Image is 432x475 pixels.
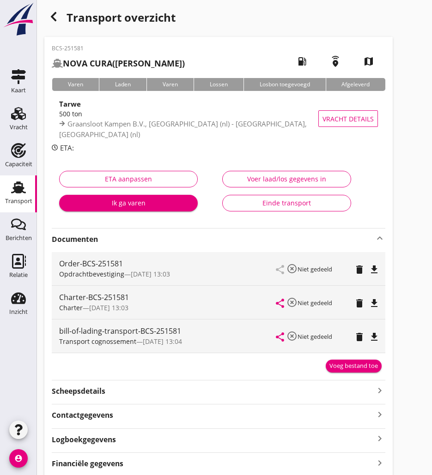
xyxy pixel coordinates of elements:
[52,98,385,139] a: Tarwe500 tonGraansloot Kampen B.V., [GEOGRAPHIC_DATA] (nl) - [GEOGRAPHIC_DATA], [GEOGRAPHIC_DATA]...
[59,119,307,139] span: Graansloot Kampen B.V., [GEOGRAPHIC_DATA] (nl) - [GEOGRAPHIC_DATA], [GEOGRAPHIC_DATA] (nl)
[52,234,374,245] strong: Documenten
[326,360,382,373] button: Voeg bestand toe
[318,110,378,127] button: Vracht details
[354,298,365,309] i: delete
[59,303,276,313] div: —
[286,263,298,274] i: highlight_off
[67,174,190,184] div: ETA aanpassen
[59,195,198,211] button: Ik ga varen
[289,48,315,74] i: local_gas_station
[6,235,32,241] div: Berichten
[143,337,182,346] span: [DATE] 13:04
[44,7,393,30] div: Transport overzicht
[274,331,286,343] i: share
[374,457,385,469] i: keyboard_arrow_right
[354,264,365,275] i: delete
[222,195,351,211] button: Einde transport
[230,198,343,208] div: Einde transport
[89,303,128,312] span: [DATE] 13:03
[286,297,298,308] i: highlight_off
[59,99,81,108] strong: Tarwe
[329,361,378,371] div: Voeg bestand toe
[59,337,136,346] span: Transport cognossement
[59,171,198,187] button: ETA aanpassen
[369,331,380,343] i: file_download
[374,233,385,244] i: keyboard_arrow_up
[52,458,123,469] strong: Financiële gegevens
[59,109,329,119] div: 500 ton
[322,48,348,74] i: emergency_share
[374,433,385,445] i: keyboard_arrow_right
[298,299,332,307] small: Niet gedeeld
[9,309,28,315] div: Inzicht
[11,87,26,93] div: Kaart
[59,270,124,278] span: Opdrachtbevestiging
[52,410,113,421] strong: Contactgegevens
[374,408,385,421] i: keyboard_arrow_right
[230,174,343,184] div: Voer laad/los gegevens in
[63,58,112,69] strong: NOVA CURA
[59,258,276,269] div: Order-BCS-251581
[298,332,332,341] small: Niet gedeeld
[52,78,99,91] div: Varen
[5,161,32,167] div: Capaciteit
[222,171,351,187] button: Voer laad/los gegevens in
[52,44,185,53] p: BCS-251581
[10,124,28,130] div: Vracht
[356,48,382,74] i: map
[374,384,385,397] i: keyboard_arrow_right
[52,434,116,445] strong: Logboekgegevens
[59,325,276,337] div: bill-of-lading-transport-BCS-251581
[243,78,326,91] div: Losbon toegevoegd
[274,298,286,309] i: share
[59,269,276,279] div: —
[194,78,243,91] div: Lossen
[9,272,28,278] div: Relatie
[9,449,28,468] i: account_circle
[59,292,276,303] div: Charter-BCS-251581
[52,57,185,70] h2: ([PERSON_NAME])
[67,198,190,208] div: Ik ga varen
[99,78,146,91] div: Laden
[298,265,332,273] small: Niet gedeeld
[52,386,105,397] strong: Scheepsdetails
[131,270,170,278] span: [DATE] 13:03
[146,78,194,91] div: Varen
[286,331,298,342] i: highlight_off
[369,298,380,309] i: file_download
[2,2,35,36] img: logo-small.a267ee39.svg
[322,114,374,124] span: Vracht details
[326,78,386,91] div: Afgeleverd
[59,337,276,346] div: —
[5,198,32,204] div: Transport
[59,303,83,312] span: Charter
[354,331,365,343] i: delete
[60,143,74,152] span: ETA:
[369,264,380,275] i: file_download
